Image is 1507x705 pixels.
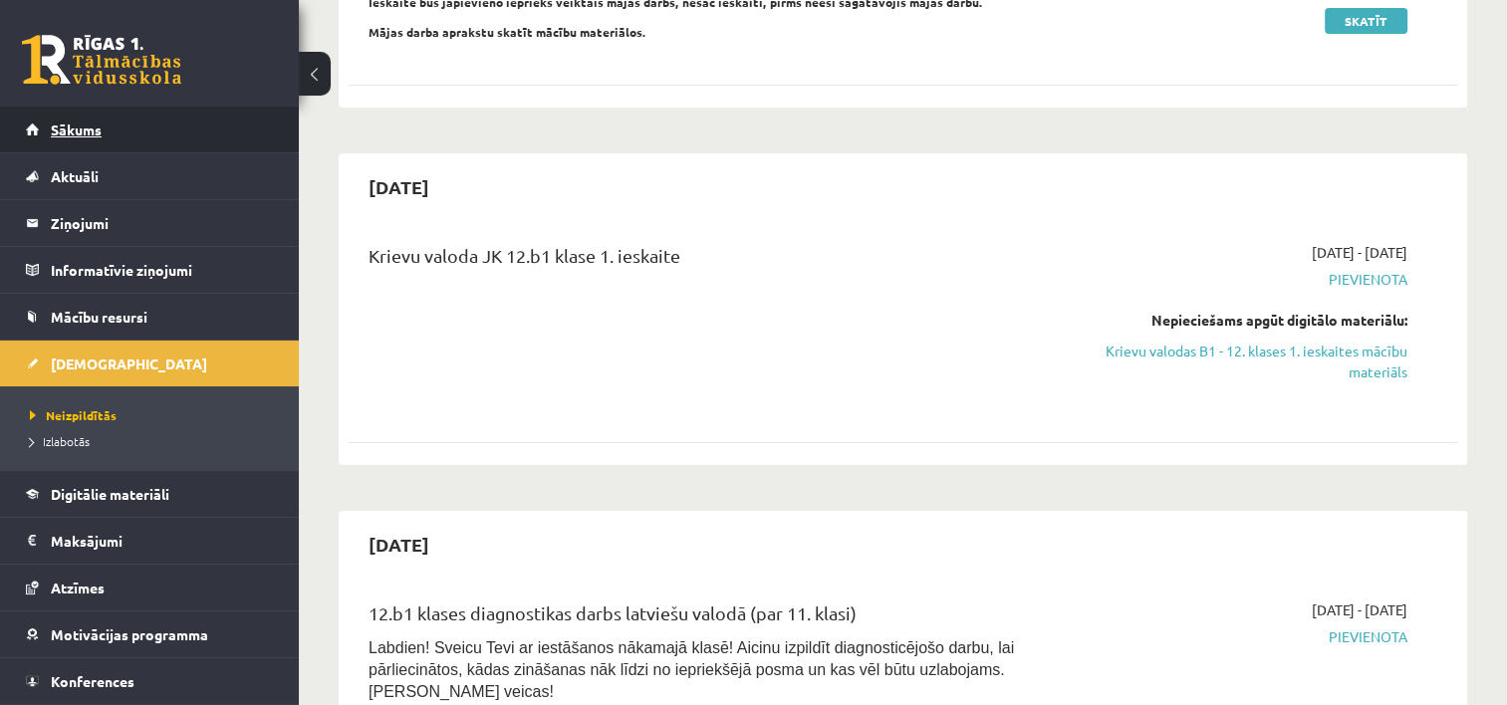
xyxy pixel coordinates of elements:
a: [DEMOGRAPHIC_DATA] [26,341,274,386]
h2: [DATE] [349,163,449,210]
strong: Mājas darba aprakstu skatīt mācību materiālos. [369,24,646,40]
a: Atzīmes [26,565,274,610]
a: Maksājumi [26,518,274,564]
span: Labdien! Sveicu Tevi ar iestāšanos nākamajā klasē! Aicinu izpildīt diagnosticējošo darbu, lai pār... [369,639,1014,700]
a: Ziņojumi [26,200,274,246]
a: Skatīt [1325,8,1407,34]
span: Pievienota [1081,626,1407,647]
span: Izlabotās [30,433,90,449]
a: Motivācijas programma [26,611,274,657]
span: Aktuāli [51,167,99,185]
legend: Ziņojumi [51,200,274,246]
span: [DATE] - [DATE] [1312,242,1407,263]
span: Motivācijas programma [51,625,208,643]
a: Mācību resursi [26,294,274,340]
a: Rīgas 1. Tālmācības vidusskola [22,35,181,85]
span: Neizpildītās [30,407,117,423]
a: Konferences [26,658,274,704]
div: 12.b1 klases diagnostikas darbs latviešu valodā (par 11. klasi) [369,599,1051,636]
h2: [DATE] [349,521,449,568]
span: Konferences [51,672,134,690]
a: Krievu valodas B1 - 12. klases 1. ieskaites mācību materiāls [1081,341,1407,382]
span: Mācību resursi [51,308,147,326]
span: [DEMOGRAPHIC_DATA] [51,354,207,372]
legend: Maksājumi [51,518,274,564]
legend: Informatīvie ziņojumi [51,247,274,293]
div: Krievu valoda JK 12.b1 klase 1. ieskaite [369,242,1051,279]
span: Digitālie materiāli [51,485,169,503]
span: Pievienota [1081,269,1407,290]
a: Aktuāli [26,153,274,199]
a: Digitālie materiāli [26,471,274,517]
a: Sākums [26,107,274,152]
a: Informatīvie ziņojumi [26,247,274,293]
a: Neizpildītās [30,406,279,424]
span: Atzīmes [51,579,105,596]
span: Sākums [51,120,102,138]
a: Izlabotās [30,432,279,450]
div: Nepieciešams apgūt digitālo materiālu: [1081,310,1407,331]
span: [DATE] - [DATE] [1312,599,1407,620]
